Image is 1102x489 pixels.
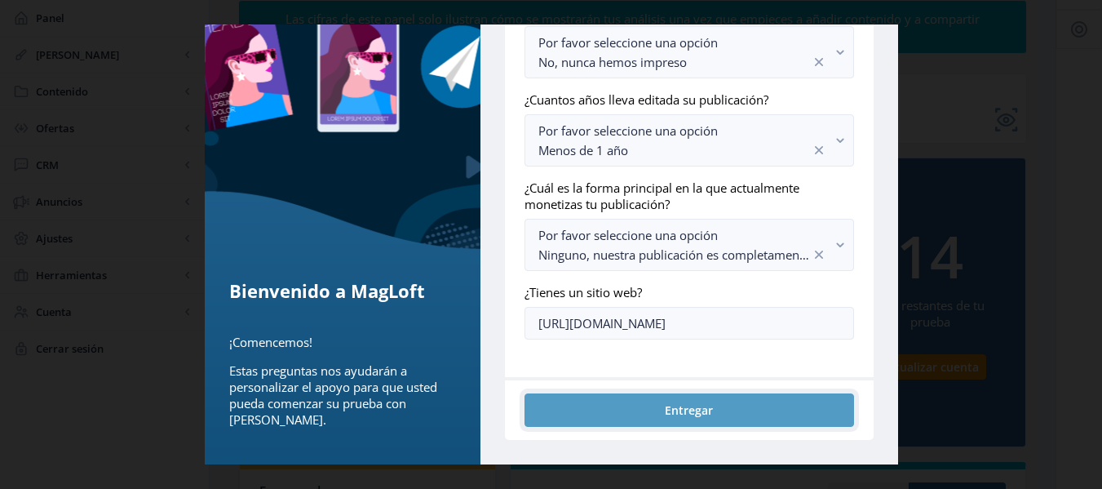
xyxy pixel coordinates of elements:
[811,54,827,70] nb-icon: claro
[538,34,718,51] font: Por favor seleccione una opción
[524,91,768,108] font: ¿Cuantos años lleva editada su publicación?
[538,142,628,158] font: Menos de 1 año
[538,227,718,243] font: Por favor seleccione una opción
[524,284,642,300] font: ¿Tienes un sitio web?
[524,114,853,167] button: Por favor seleccione una opciónMenos de 1 añoclaro
[665,402,713,418] font: Entregar
[811,247,827,263] nb-icon: claro
[229,278,425,303] font: Bienvenido a MagLoft
[524,307,853,340] input: https://national-geographic.com
[524,26,853,78] button: Por favor seleccione una opciónNo, nunca hemos impresoclaro
[524,180,799,212] font: ¿Cuál es la forma principal en la que actualmente monetizas tu publicación?
[229,334,312,350] font: ¡Comencemos!
[538,54,687,70] font: No, nunca hemos impreso
[229,362,437,428] font: Estas preguntas nos ayudarán a personalizar el apoyo para que usted pueda comenzar su prueba con ...
[524,393,853,427] button: Entregar
[811,142,827,158] nb-icon: claro
[538,247,860,263] font: Ninguno, nuestra publicación es completamente gratuita.
[538,122,718,139] font: Por favor seleccione una opción
[524,219,853,271] button: Por favor seleccione una opciónNinguno, nuestra publicación es completamente gratuita.claro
